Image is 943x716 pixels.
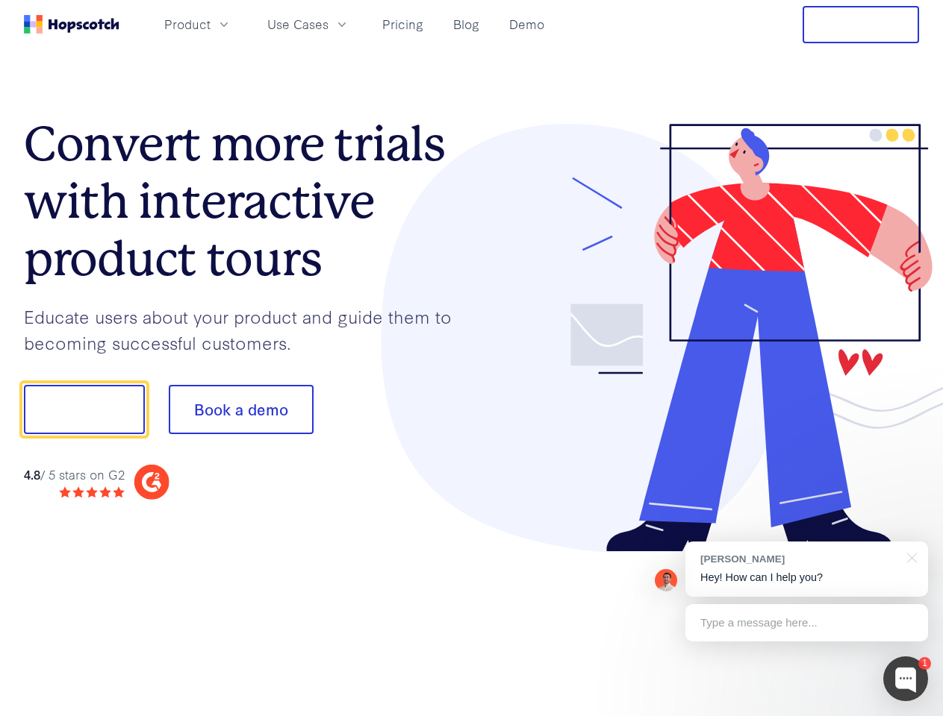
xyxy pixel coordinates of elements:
button: Show me! [24,385,145,434]
a: Pricing [376,12,429,37]
a: Demo [503,12,550,37]
p: Hey! How can I help you? [700,570,913,585]
img: Mark Spera [655,569,677,591]
span: Product [164,15,211,34]
div: Type a message here... [685,604,928,641]
button: Free Trial [803,6,919,43]
button: Book a demo [169,385,314,434]
strong: 4.8 [24,465,40,483]
div: / 5 stars on G2 [24,465,125,484]
div: 1 [918,657,931,670]
h1: Convert more trials with interactive product tours [24,116,472,287]
a: Home [24,15,119,34]
p: Educate users about your product and guide them to becoming successful customers. [24,304,472,355]
a: Blog [447,12,485,37]
button: Product [155,12,240,37]
button: Use Cases [258,12,358,37]
div: [PERSON_NAME] [700,552,898,566]
span: Use Cases [267,15,329,34]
